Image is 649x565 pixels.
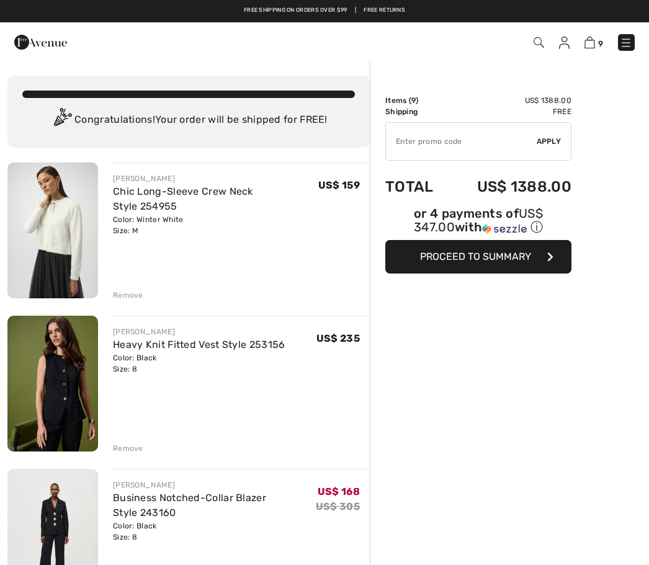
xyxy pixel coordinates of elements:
[318,486,360,497] span: US$ 168
[385,95,448,106] td: Items ( )
[113,443,143,454] div: Remove
[414,206,543,234] span: US$ 347.00
[113,326,285,337] div: [PERSON_NAME]
[113,492,266,518] a: Business Notched-Collar Blazer Style 243160
[7,162,98,298] img: Chic Long-Sleeve Crew Neck Style 254955
[385,166,448,208] td: Total
[318,179,360,191] span: US$ 159
[385,208,571,236] div: or 4 payments of with
[598,39,603,48] span: 9
[534,37,544,48] img: Search
[50,108,74,133] img: Congratulation2.svg
[448,106,571,117] td: Free
[14,30,67,55] img: 1ère Avenue
[559,37,570,49] img: My Info
[113,352,285,375] div: Color: Black Size: 8
[411,96,416,105] span: 9
[448,166,571,208] td: US$ 1388.00
[386,123,537,160] input: Promo code
[113,339,285,350] a: Heavy Knit Fitted Vest Style 253156
[14,35,67,47] a: 1ère Avenue
[113,520,316,543] div: Color: Black Size: 8
[448,95,571,106] td: US$ 1388.00
[385,208,571,240] div: or 4 payments ofUS$ 347.00withSezzle Click to learn more about Sezzle
[244,6,347,15] a: Free shipping on orders over $99
[113,185,253,212] a: Chic Long-Sleeve Crew Neck Style 254955
[22,108,355,133] div: Congratulations! Your order will be shipped for FREE!
[482,223,527,234] img: Sezzle
[113,479,316,491] div: [PERSON_NAME]
[385,240,571,274] button: Proceed to Summary
[420,251,531,262] span: Proceed to Summary
[355,6,356,15] span: |
[316,332,360,344] span: US$ 235
[584,37,595,48] img: Shopping Bag
[364,6,405,15] a: Free Returns
[537,136,562,147] span: Apply
[385,106,448,117] td: Shipping
[316,500,360,512] s: US$ 305
[584,35,603,50] a: 9
[113,173,318,184] div: [PERSON_NAME]
[113,290,143,301] div: Remove
[7,316,98,452] img: Heavy Knit Fitted Vest Style 253156
[113,214,318,236] div: Color: Winter White Size: M
[620,37,632,49] img: Menu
